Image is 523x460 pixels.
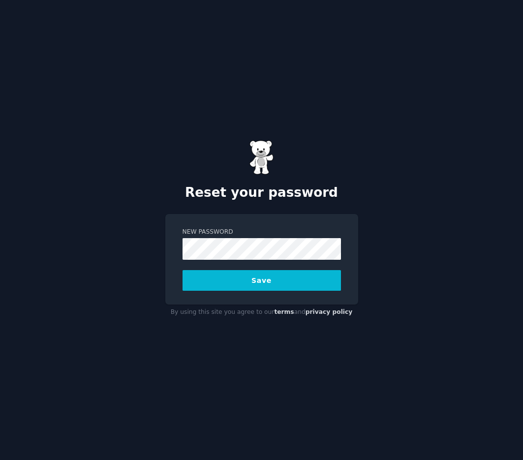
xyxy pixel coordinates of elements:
[165,185,358,201] h2: Reset your password
[306,308,353,315] a: privacy policy
[183,228,341,237] label: New Password
[165,305,358,320] div: By using this site you agree to our and
[183,270,341,291] button: Save
[249,140,274,175] img: Gummy Bear
[274,308,294,315] a: terms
